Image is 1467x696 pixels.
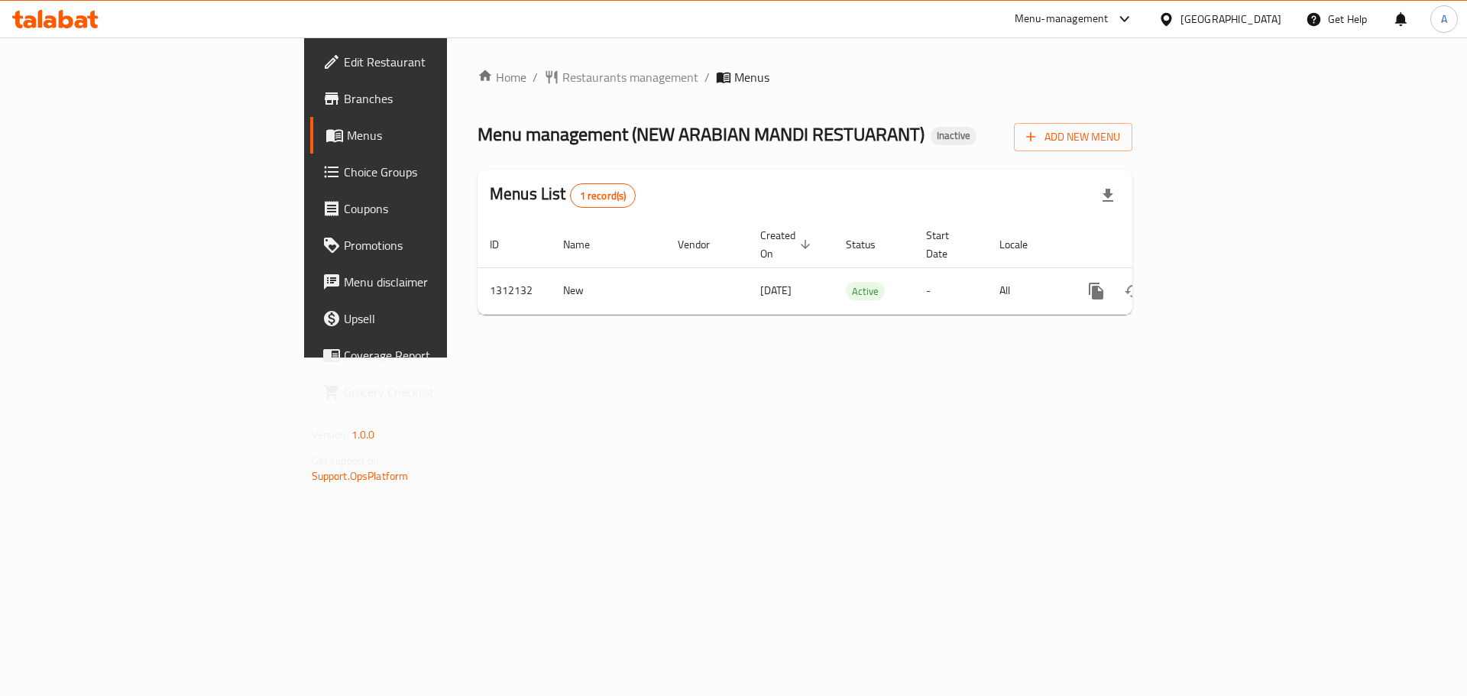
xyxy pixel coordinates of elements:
[678,235,730,254] span: Vendor
[760,226,815,263] span: Created On
[478,68,1132,86] nav: breadcrumb
[704,68,710,86] li: /
[344,273,537,291] span: Menu disclaimer
[344,236,537,254] span: Promotions
[344,163,537,181] span: Choice Groups
[570,183,636,208] div: Total records count
[846,235,895,254] span: Status
[999,235,1048,254] span: Locale
[312,466,409,486] a: Support.OpsPlatform
[1180,11,1281,28] div: [GEOGRAPHIC_DATA]
[931,127,976,145] div: Inactive
[344,346,537,364] span: Coverage Report
[344,89,537,108] span: Branches
[312,451,382,471] span: Get support on:
[987,267,1066,314] td: All
[490,183,636,208] h2: Menus List
[310,44,549,80] a: Edit Restaurant
[846,283,885,300] span: Active
[1115,273,1151,309] button: Change Status
[344,383,537,401] span: Grocery Checklist
[571,189,636,203] span: 1 record(s)
[310,337,549,374] a: Coverage Report
[310,190,549,227] a: Coupons
[563,235,610,254] span: Name
[1014,123,1132,151] button: Add New Menu
[347,126,537,144] span: Menus
[310,117,549,154] a: Menus
[1441,11,1447,28] span: A
[1026,128,1120,147] span: Add New Menu
[926,226,969,263] span: Start Date
[734,68,769,86] span: Menus
[931,129,976,142] span: Inactive
[1090,177,1126,214] div: Export file
[344,199,537,218] span: Coupons
[1066,222,1237,268] th: Actions
[344,53,537,71] span: Edit Restaurant
[310,227,549,264] a: Promotions
[310,80,549,117] a: Branches
[478,117,925,151] span: Menu management ( NEW ARABIAN MANDI RESTUARANT )
[562,68,698,86] span: Restaurants management
[310,374,549,410] a: Grocery Checklist
[344,309,537,328] span: Upsell
[310,154,549,190] a: Choice Groups
[312,425,349,445] span: Version:
[760,280,792,300] span: [DATE]
[310,300,549,337] a: Upsell
[351,425,375,445] span: 1.0.0
[914,267,987,314] td: -
[551,267,665,314] td: New
[544,68,698,86] a: Restaurants management
[1078,273,1115,309] button: more
[478,222,1237,315] table: enhanced table
[1015,10,1109,28] div: Menu-management
[490,235,519,254] span: ID
[310,264,549,300] a: Menu disclaimer
[846,282,885,300] div: Active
